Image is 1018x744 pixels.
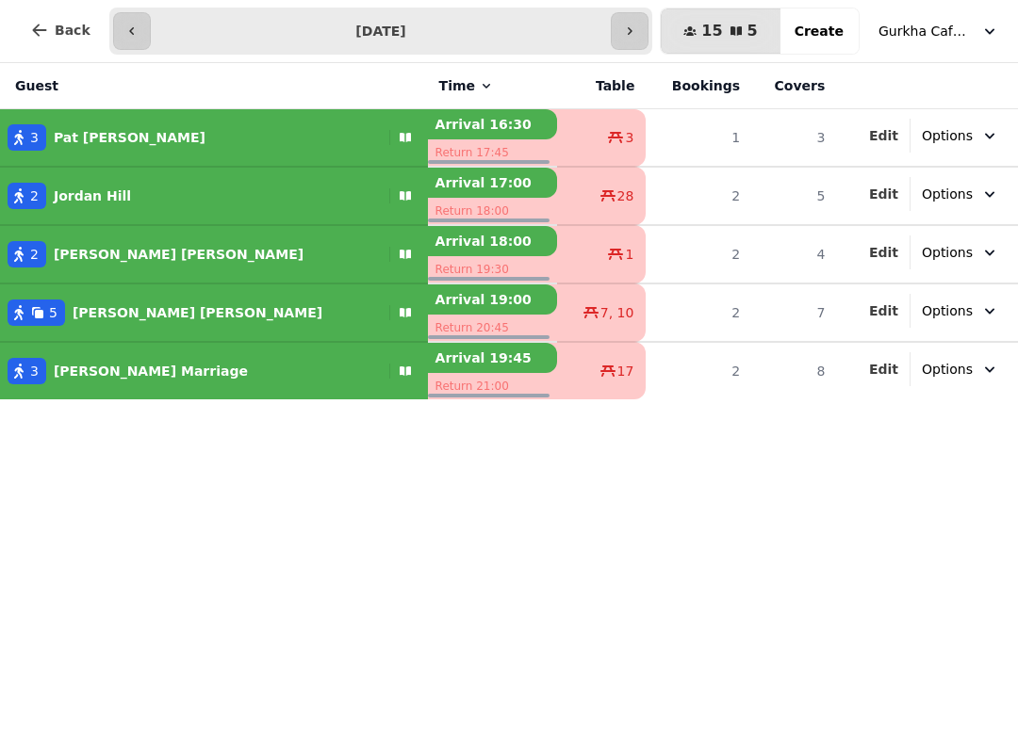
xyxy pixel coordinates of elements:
[911,177,1010,211] button: Options
[54,186,131,205] p: Jordan Hill
[646,167,751,225] td: 2
[15,8,106,53] button: Back
[428,198,557,224] p: Return 18:00
[428,139,557,166] p: Return 17:45
[439,76,475,95] span: Time
[869,360,898,379] button: Edit
[869,185,898,203] button: Edit
[30,362,39,380] span: 3
[428,343,557,373] p: Arrival 19:45
[911,352,1010,386] button: Options
[795,24,844,38] span: Create
[922,301,973,320] span: Options
[869,129,898,142] span: Edit
[911,294,1010,328] button: Options
[867,14,1010,48] button: Gurkha Cafe & Restauarant
[751,167,836,225] td: 5
[646,342,751,399] td: 2
[428,256,557,283] p: Return 19:30
[751,109,836,168] td: 3
[869,246,898,259] span: Edit
[751,342,836,399] td: 8
[780,8,859,54] button: Create
[557,63,647,109] th: Table
[922,360,973,379] span: Options
[625,245,633,264] span: 1
[701,24,722,39] span: 15
[747,24,758,39] span: 5
[428,315,557,341] p: Return 20:45
[869,187,898,201] span: Edit
[869,301,898,320] button: Edit
[30,128,39,147] span: 3
[869,363,898,376] span: Edit
[55,24,90,37] span: Back
[617,362,634,380] span: 17
[54,362,248,380] p: [PERSON_NAME] Marriage
[439,76,494,95] button: Time
[911,235,1010,269] button: Options
[751,225,836,283] td: 4
[428,284,557,315] p: Arrival 19:00
[869,243,898,262] button: Edit
[428,168,557,198] p: Arrival 17:00
[878,22,973,40] span: Gurkha Cafe & Restauarant
[751,63,836,109] th: Covers
[625,128,633,147] span: 3
[661,8,780,54] button: 155
[617,186,634,205] span: 28
[646,225,751,283] td: 2
[49,303,57,322] span: 5
[30,186,39,205] span: 2
[428,373,557,399] p: Return 21:00
[646,109,751,168] td: 1
[751,283,836,342] td: 7
[428,109,557,139] p: Arrival 16:30
[922,185,973,203] span: Options
[869,304,898,317] span: Edit
[54,245,304,264] p: [PERSON_NAME] [PERSON_NAME]
[646,283,751,342] td: 2
[646,63,751,109] th: Bookings
[922,126,973,145] span: Options
[428,226,557,256] p: Arrival 18:00
[73,303,322,322] p: [PERSON_NAME] [PERSON_NAME]
[30,245,39,264] span: 2
[54,128,205,147] p: Pat [PERSON_NAME]
[600,303,634,322] span: 7, 10
[911,119,1010,153] button: Options
[869,126,898,145] button: Edit
[922,243,973,262] span: Options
